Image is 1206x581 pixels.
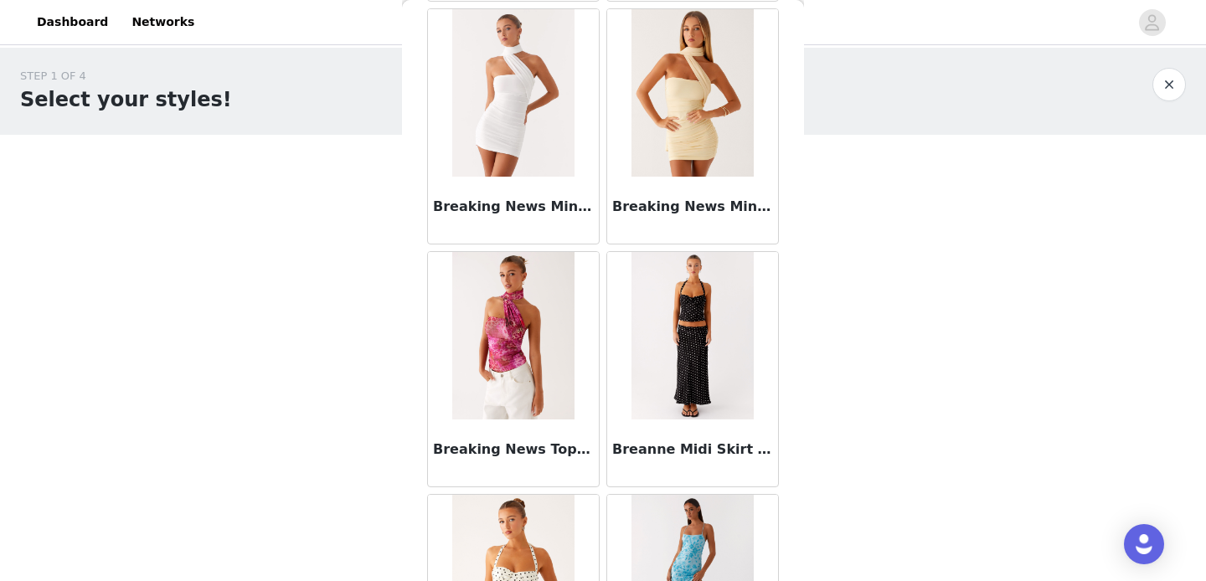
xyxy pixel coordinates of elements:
h1: Select your styles! [20,85,232,115]
h3: Breanne Midi Skirt - Black Polka Dot [612,440,773,460]
a: Networks [121,3,204,41]
a: Dashboard [27,3,118,41]
h3: Breaking News Mini Dress - Yellow [612,197,773,217]
img: Breaking News Mini Dress - Yellow [631,9,753,177]
img: Breanne Midi Skirt - Black Polka Dot [631,252,753,419]
div: Open Intercom Messenger [1124,524,1164,564]
div: STEP 1 OF 4 [20,68,232,85]
div: avatar [1144,9,1160,36]
img: Breaking News Top - Lavender Lagoon [452,252,574,419]
h3: Breaking News Top - [GEOGRAPHIC_DATA] [433,440,594,460]
img: Breaking News Mini Dress - White [452,9,574,177]
h3: Breaking News Mini Dress - White [433,197,594,217]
